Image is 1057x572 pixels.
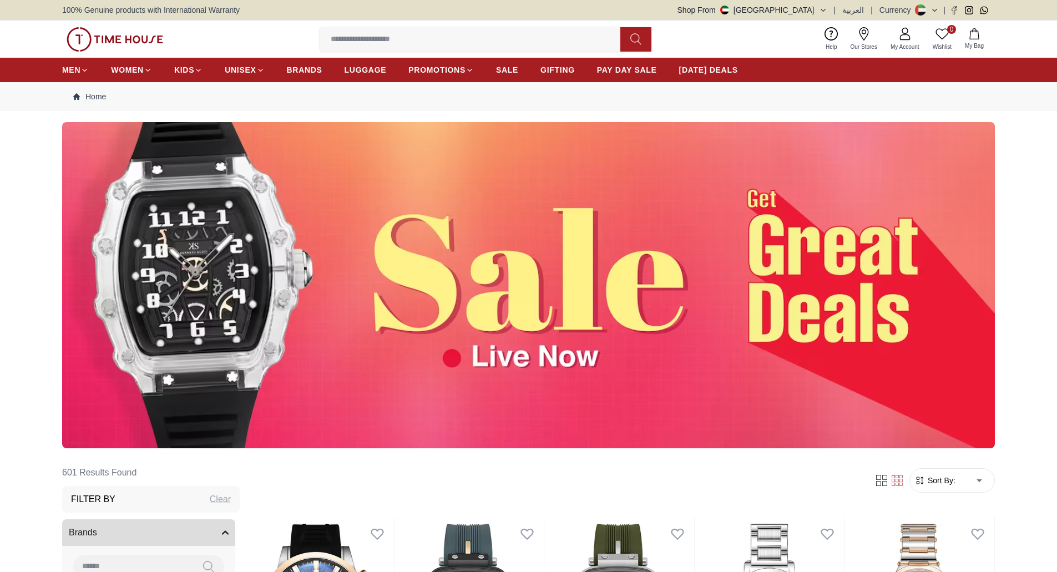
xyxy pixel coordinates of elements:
a: GIFTING [540,60,575,80]
span: Help [821,43,842,51]
span: Brands [69,526,97,539]
span: Our Stores [846,43,882,51]
a: PAY DAY SALE [597,60,657,80]
button: Sort By: [914,475,955,486]
div: Currency [879,4,916,16]
a: SALE [496,60,518,80]
button: Brands [62,519,235,546]
img: ... [62,122,995,448]
button: My Bag [958,26,990,52]
a: LUGGAGE [345,60,387,80]
span: WOMEN [111,64,144,75]
a: Facebook [950,6,958,14]
a: BRANDS [287,60,322,80]
a: [DATE] DEALS [679,60,738,80]
a: Our Stores [844,25,884,53]
a: PROMOTIONS [408,60,474,80]
img: United Arab Emirates [720,6,729,14]
img: ... [67,27,163,52]
span: Wishlist [928,43,956,51]
span: SALE [496,64,518,75]
a: KIDS [174,60,203,80]
span: KIDS [174,64,194,75]
a: Instagram [965,6,973,14]
span: GIFTING [540,64,575,75]
span: My Bag [960,42,988,50]
span: 0 [947,25,956,34]
button: Shop From[GEOGRAPHIC_DATA] [677,4,827,16]
span: | [943,4,945,16]
span: Sort By: [925,475,955,486]
span: | [834,4,836,16]
nav: Breadcrumb [62,82,995,111]
h6: 601 Results Found [62,459,240,486]
span: LUGGAGE [345,64,387,75]
a: WOMEN [111,60,152,80]
span: PAY DAY SALE [597,64,657,75]
span: 100% Genuine products with International Warranty [62,4,240,16]
span: My Account [886,43,924,51]
span: PROMOTIONS [408,64,466,75]
span: MEN [62,64,80,75]
a: UNISEX [225,60,264,80]
span: UNISEX [225,64,256,75]
a: 0Wishlist [926,25,958,53]
a: Whatsapp [980,6,988,14]
span: | [871,4,873,16]
a: MEN [62,60,89,80]
h3: Filter By [71,493,115,506]
span: [DATE] DEALS [679,64,738,75]
button: العربية [842,4,864,16]
a: Home [73,91,106,102]
a: Help [819,25,844,53]
div: Clear [210,493,231,506]
span: BRANDS [287,64,322,75]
